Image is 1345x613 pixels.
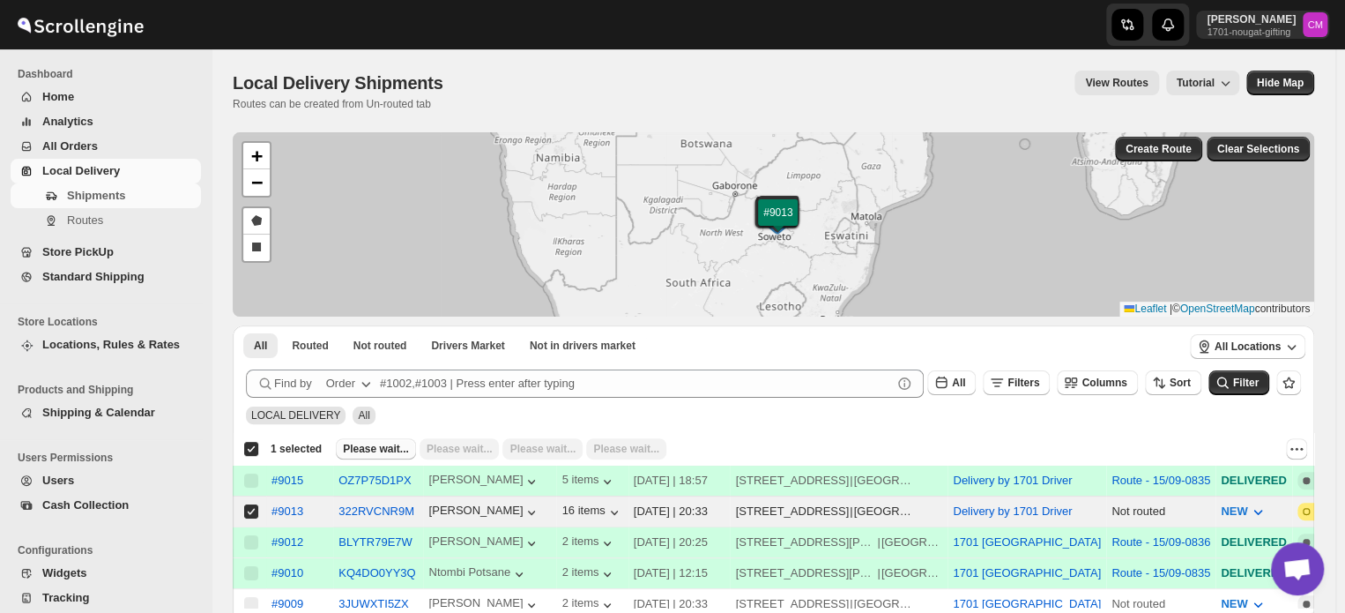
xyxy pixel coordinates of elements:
[764,213,791,232] img: Marker
[1166,71,1239,95] button: Tutorial
[243,235,270,261] a: Draw a rectangle
[11,493,201,518] button: Cash Collection
[338,535,412,549] button: BLYTR79E7W
[953,505,1072,518] button: Delivery by 1701 Driver
[881,564,943,582] div: [GEOGRAPHIC_DATA]
[11,183,201,208] button: Shipments
[881,534,943,551] div: [GEOGRAPHIC_DATA]
[762,214,789,234] img: Marker
[271,535,303,549] div: #9012
[1007,377,1039,389] span: Filters
[11,85,201,109] button: Home
[18,451,203,465] span: Users Permissions
[519,333,646,358] button: Un-claimable
[1207,12,1296,26] p: [PERSON_NAME]
[1115,137,1202,161] button: Create Route
[1119,302,1314,317] div: © contributors
[1215,340,1281,354] span: All Locations
[254,339,267,353] span: All
[42,474,74,487] span: Users
[561,473,616,490] div: 5 items
[1170,303,1172,315] span: |
[428,535,540,552] div: [PERSON_NAME]
[735,534,942,551] div: |
[67,213,103,227] span: Routes
[380,370,892,398] input: #1002,#1003 | Press enter after typing
[1196,11,1329,39] button: User menu
[11,134,201,159] button: All Orders
[1111,474,1210,487] button: Route - 15/09-0835
[1221,505,1247,518] span: NEW
[42,406,155,419] span: Shipping & Calendar
[763,211,790,230] img: Marker
[953,535,1101,549] button: 1701 [GEOGRAPHIC_DATA]
[1111,535,1210,549] button: Route - 15/09-0836
[1207,137,1310,161] button: Clear Selections
[953,474,1072,487] button: Delivery by 1701 Driver
[428,473,540,490] button: [PERSON_NAME]
[853,503,915,520] div: [GEOGRAPHIC_DATA], [GEOGRAPHIC_DATA]
[11,400,201,425] button: Shipping & Calendar
[316,370,385,398] button: Order
[233,73,443,93] span: Local Delivery Shipments
[1217,142,1299,156] span: Clear Selections
[762,213,789,232] img: Marker
[271,474,303,487] button: #9015
[1208,370,1269,395] button: Filter
[634,564,725,582] div: [DATE] | 12:15
[353,339,407,353] span: Not routed
[18,67,203,81] span: Dashboard
[251,171,263,193] span: −
[243,169,270,196] a: Zoom out
[42,90,74,103] span: Home
[1221,597,1247,610] span: NEW
[42,498,129,512] span: Cash Collection
[42,338,180,351] span: Locations, Rules & Rates
[42,139,98,153] span: All Orders
[1303,12,1327,37] span: Cleo Moyo
[1257,76,1304,90] span: Hide Map
[953,597,1101,610] button: 1701 [GEOGRAPHIC_DATA]
[1307,19,1322,30] text: CM
[561,504,622,521] button: 16 items
[561,565,616,583] div: 2 items
[1074,71,1158,95] button: view route
[18,543,203,557] span: Configurations
[983,370,1050,395] button: Filters
[1190,334,1305,359] button: All Locations
[765,212,791,231] img: Marker
[853,472,915,490] div: [GEOGRAPHIC_DATA]
[735,503,849,520] div: [STREET_ADDRESS]
[634,534,725,551] div: [DATE] | 20:25
[42,164,120,177] span: Local Delivery
[953,566,1101,579] button: 1701 [GEOGRAPHIC_DATA]
[271,566,303,579] button: #9010
[271,597,303,610] div: #9009
[1221,564,1286,582] div: DELIVERED
[765,213,791,233] img: Marker
[11,208,201,233] button: Routes
[11,333,201,357] button: Locations, Rules & Rates
[1233,377,1259,389] span: Filter
[338,505,414,518] button: 322RVCNR9M
[292,339,328,353] span: Routed
[281,333,338,358] button: Routed
[243,208,270,235] a: Draw a polygon
[428,565,528,583] button: Ntombi Potsane
[735,472,849,490] div: [STREET_ADDRESS]
[735,472,942,490] div: |
[1221,472,1286,490] div: DELIVERED
[735,595,849,613] div: [STREET_ADDRESS]
[420,333,515,358] button: Claimable
[1124,303,1166,315] a: Leaflet
[274,375,312,392] span: Find by
[338,566,415,579] button: KQ4DO0YY3Q
[764,215,791,235] img: Marker
[1177,77,1215,89] span: Tutorial
[735,503,942,520] div: |
[1111,595,1210,613] div: Not routed
[561,535,616,552] button: 2 items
